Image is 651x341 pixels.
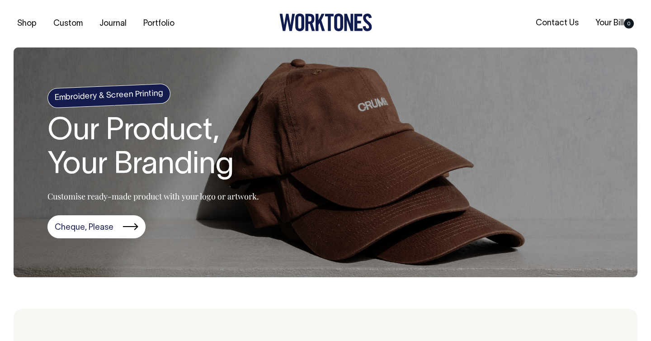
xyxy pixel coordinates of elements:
[624,19,634,28] span: 0
[47,115,259,183] h1: Our Product, Your Branding
[140,16,178,31] a: Portfolio
[50,16,86,31] a: Custom
[592,16,637,31] a: Your Bill0
[532,16,582,31] a: Contact Us
[96,16,130,31] a: Journal
[47,191,259,202] p: Customise ready-made product with your logo or artwork.
[47,84,171,109] h4: Embroidery & Screen Printing
[14,16,40,31] a: Shop
[47,215,146,239] a: Cheque, Please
